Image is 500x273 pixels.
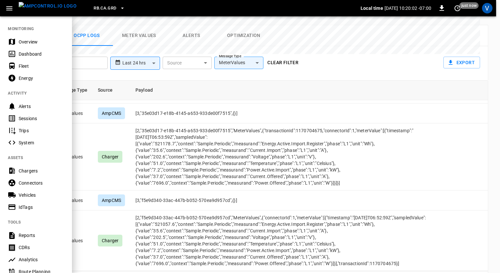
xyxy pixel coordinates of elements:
[19,103,64,110] div: Alerts
[19,115,64,122] div: Sessions
[384,5,431,11] p: [DATE] 10:20:02 -07:00
[361,5,383,11] p: Local time
[19,2,77,10] img: ampcontrol.io logo
[19,168,64,174] div: Chargers
[19,139,64,146] div: System
[19,256,64,263] div: Analytics
[452,3,463,13] button: set refresh interval
[459,2,479,9] span: just now
[19,63,64,69] div: Fleet
[19,204,64,210] div: IdTags
[482,3,492,13] div: profile-icon
[94,5,116,12] span: RB.CA.GRD
[19,232,64,239] div: Reports
[19,75,64,82] div: Energy
[19,39,64,45] div: Overview
[19,180,64,186] div: Connectors
[19,244,64,251] div: CDRs
[19,51,64,57] div: Dashboard
[19,127,64,134] div: Trips
[19,192,64,198] div: Vehicles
